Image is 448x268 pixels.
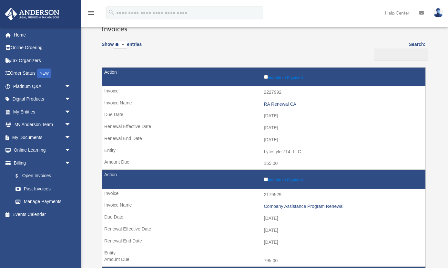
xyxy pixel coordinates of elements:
[9,182,77,195] a: Past Invoices
[102,224,425,237] td: [DATE]
[102,146,425,158] td: Lyfestyle 714, LLC
[65,144,77,157] span: arrow_drop_down
[65,156,77,170] span: arrow_drop_down
[264,204,423,209] div: Company Assistance Program Renewal
[374,48,428,61] input: Search:
[5,67,81,80] a: Order StatusNEW
[102,189,425,201] td: 2179529
[5,131,81,144] a: My Documentsarrow_drop_down
[87,9,95,17] i: menu
[433,8,443,17] img: User Pic
[9,169,74,183] a: $Open Invoices
[37,69,51,78] div: NEW
[264,75,268,79] input: Include in Payment
[102,110,425,122] td: [DATE]
[102,236,425,249] td: [DATE]
[5,54,81,67] a: Tax Organizers
[114,41,127,49] select: Showentries
[5,208,81,221] a: Events Calendar
[5,144,81,157] a: Online Learningarrow_drop_down
[5,28,81,41] a: Home
[108,9,115,16] i: search
[102,86,425,99] td: 2227992
[102,40,142,55] label: Show entries
[102,212,425,225] td: [DATE]
[102,157,425,170] td: 155.00
[102,255,425,267] td: 795.00
[264,102,423,107] div: RA Renewal CA
[5,93,81,106] a: Digital Productsarrow_drop_down
[9,195,77,208] a: Manage Payments
[87,11,95,17] a: menu
[65,105,77,119] span: arrow_drop_down
[5,156,77,169] a: Billingarrow_drop_down
[5,41,81,54] a: Online Ordering
[65,118,77,132] span: arrow_drop_down
[264,176,423,182] label: Include in Payment
[5,80,81,93] a: Platinum Q&Aarrow_drop_down
[5,118,81,131] a: My Anderson Teamarrow_drop_down
[102,122,425,134] td: [DATE]
[5,105,81,118] a: My Entitiesarrow_drop_down
[3,8,61,20] img: Anderson Advisors Platinum Portal
[264,177,268,181] input: Include in Payment
[65,80,77,93] span: arrow_drop_down
[102,134,425,146] td: [DATE]
[65,131,77,144] span: arrow_drop_down
[264,74,423,80] label: Include in Payment
[19,172,22,180] span: $
[65,93,77,106] span: arrow_drop_down
[372,40,425,60] label: Search:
